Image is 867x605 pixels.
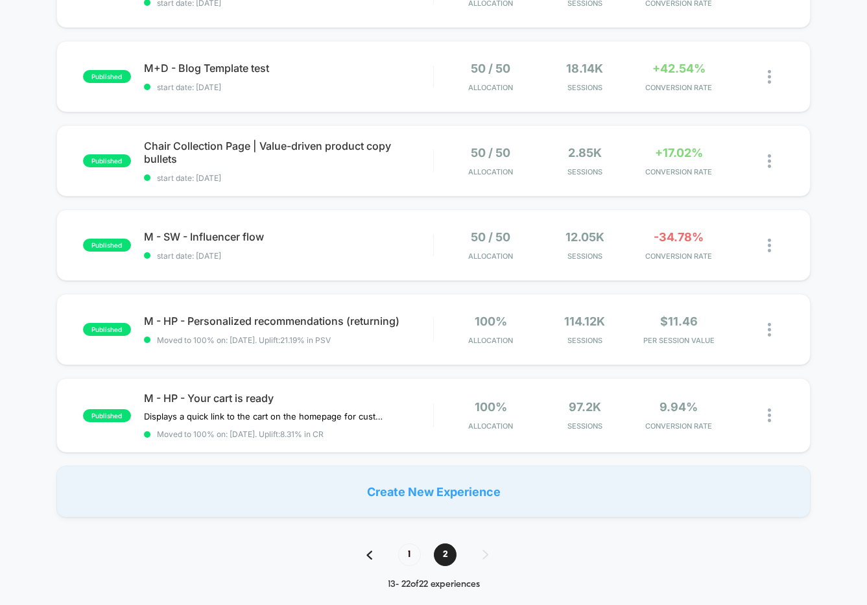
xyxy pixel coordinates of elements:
[157,429,324,439] span: Moved to 100% on: [DATE] . Uplift: 8.31% in CR
[144,173,433,183] span: start date: [DATE]
[541,336,628,345] span: Sessions
[541,167,628,176] span: Sessions
[83,323,131,336] span: published
[635,252,722,261] span: CONVERSION RATE
[468,167,513,176] span: Allocation
[56,466,811,517] div: Create New Experience
[566,62,603,75] span: 18.14k
[475,400,507,414] span: 100%
[468,421,513,431] span: Allocation
[569,400,601,414] span: 97.2k
[768,154,771,168] img: close
[468,83,513,92] span: Allocation
[654,230,704,244] span: -34.78%
[768,409,771,422] img: close
[652,62,706,75] span: +42.54%
[353,579,514,590] div: 13 - 22 of 22 experiences
[475,314,507,328] span: 100%
[565,230,604,244] span: 12.05k
[768,323,771,337] img: close
[83,70,131,83] span: published
[83,409,131,422] span: published
[635,336,722,345] span: PER SESSION VALUE
[83,154,131,167] span: published
[541,83,628,92] span: Sessions
[144,139,433,165] span: Chair Collection Page | Value-driven product copy bullets
[655,146,703,160] span: +17.02%
[471,146,510,160] span: 50 / 50
[83,239,131,252] span: published
[471,230,510,244] span: 50 / 50
[768,239,771,252] img: close
[635,421,722,431] span: CONVERSION RATE
[398,543,421,566] span: 1
[144,62,433,75] span: M+D - Blog Template test
[157,335,331,345] span: Moved to 100% on: [DATE] . Uplift: 21.19% in PSV
[568,146,602,160] span: 2.85k
[434,543,457,566] span: 2
[144,251,433,261] span: start date: [DATE]
[660,314,698,328] span: $11.46
[366,551,372,560] img: pagination back
[144,392,433,405] span: M - HP - Your cart is ready
[468,336,513,345] span: Allocation
[541,252,628,261] span: Sessions
[471,62,510,75] span: 50 / 50
[468,252,513,261] span: Allocation
[541,421,628,431] span: Sessions
[144,82,433,92] span: start date: [DATE]
[144,314,433,327] span: M - HP - Personalized recommendations (returning)
[659,400,698,414] span: 9.94%
[144,230,433,243] span: M - SW - Influencer flow
[635,167,722,176] span: CONVERSION RATE
[768,70,771,84] img: close
[635,83,722,92] span: CONVERSION RATE
[564,314,605,328] span: 114.12k
[144,411,385,421] span: Displays a quick link to the cart on the homepage for customers who've added at least 1 item to t...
